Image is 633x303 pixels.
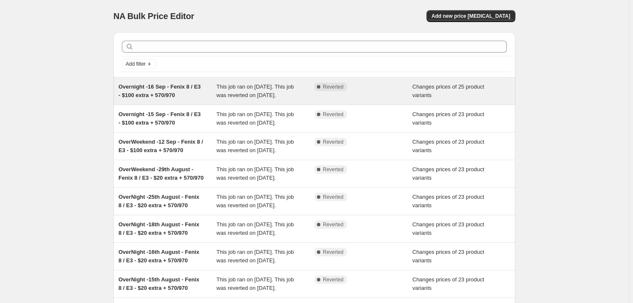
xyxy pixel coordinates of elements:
span: Overnight -16 Sep - Fenix 8 / E3 - $100 extra + 570/970 [118,83,201,98]
span: Reverted [323,111,344,118]
button: Add filter [122,59,156,69]
span: Changes prices of 23 product variants [413,111,484,126]
span: OverNight -18th August - Fenix 8 / E3 - $20 extra + 570/970 [118,221,199,236]
span: This job ran on [DATE]. This job was reverted on [DATE]. [217,249,294,264]
span: This job ran on [DATE]. This job was reverted on [DATE]. [217,139,294,153]
span: This job ran on [DATE]. This job was reverted on [DATE]. [217,166,294,181]
span: OverWeekend -29th August - Fenix 8 / E3 - $20 extra + 570/970 [118,166,204,181]
span: Reverted [323,221,344,228]
span: Changes prices of 23 product variants [413,166,484,181]
button: Add new price [MEDICAL_DATA] [427,10,515,22]
span: This job ran on [DATE]. This job was reverted on [DATE]. [217,276,294,291]
span: This job ran on [DATE]. This job was reverted on [DATE]. [217,111,294,126]
span: This job ran on [DATE]. This job was reverted on [DATE]. [217,83,294,98]
span: Reverted [323,166,344,173]
span: Changes prices of 23 product variants [413,194,484,208]
span: OverNight -25th August - Fenix 8 / E3 - $20 extra + 570/970 [118,194,199,208]
span: Changes prices of 23 product variants [413,249,484,264]
span: Reverted [323,249,344,256]
span: Changes prices of 23 product variants [413,276,484,291]
span: OverNight -15th August - Fenix 8 / E3 - $20 extra + 570/970 [118,276,199,291]
span: Add new price [MEDICAL_DATA] [432,13,510,19]
span: Overnight -15 Sep - Fenix 8 / E3 - $100 extra + 570/970 [118,111,201,126]
span: Changes prices of 23 product variants [413,139,484,153]
span: Changes prices of 23 product variants [413,221,484,236]
span: Reverted [323,276,344,283]
span: Changes prices of 25 product variants [413,83,484,98]
span: Reverted [323,83,344,90]
span: This job ran on [DATE]. This job was reverted on [DATE]. [217,221,294,236]
span: Reverted [323,194,344,200]
span: This job ran on [DATE]. This job was reverted on [DATE]. [217,194,294,208]
span: Add filter [126,61,146,67]
span: Reverted [323,139,344,145]
span: OverNight -16th August - Fenix 8 / E3 - $20 extra + 570/970 [118,249,199,264]
span: NA Bulk Price Editor [113,11,194,21]
span: OverWeekend -12 Sep - Fenix 8 / E3 - $100 extra + 570/970 [118,139,203,153]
